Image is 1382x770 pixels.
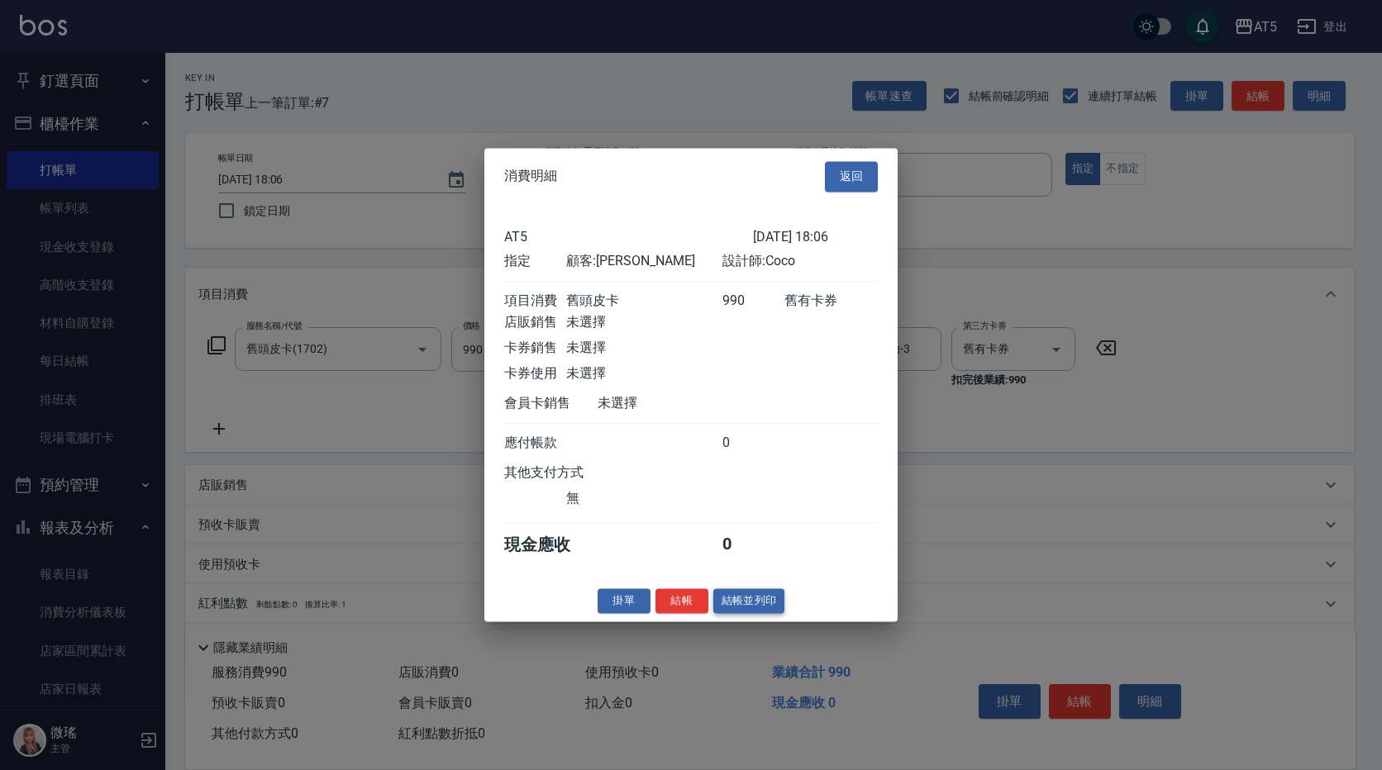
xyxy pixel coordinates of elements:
div: [DATE] 18:06 [753,229,878,245]
div: 卡券銷售 [504,340,566,357]
div: 設計師: Coco [722,253,878,270]
div: 舊頭皮卡 [566,292,722,310]
div: 其他支付方式 [504,464,629,482]
button: 掛單 [598,588,650,614]
button: 結帳並列印 [713,588,785,614]
div: 指定 [504,253,566,270]
div: 未選擇 [566,365,722,383]
button: 結帳 [655,588,708,614]
div: 未選擇 [566,340,722,357]
div: 現金應收 [504,534,598,556]
div: 990 [722,292,784,310]
div: 0 [722,534,784,556]
div: 0 [722,435,784,452]
div: AT5 [504,229,753,245]
div: 應付帳款 [504,435,566,452]
div: 項目消費 [504,292,566,310]
div: 卡券使用 [504,365,566,383]
div: 未選擇 [566,314,722,331]
div: 舊有卡券 [784,292,878,310]
button: 返回 [825,161,878,192]
span: 消費明細 [504,169,557,185]
div: 未選擇 [598,395,753,412]
div: 店販銷售 [504,314,566,331]
div: 顧客: [PERSON_NAME] [566,253,722,270]
div: 會員卡銷售 [504,395,598,412]
div: 無 [566,490,722,507]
